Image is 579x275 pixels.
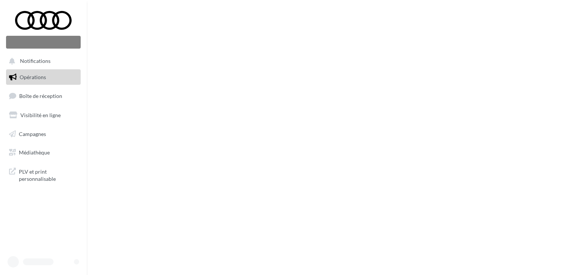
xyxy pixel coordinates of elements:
[19,149,50,156] span: Médiathèque
[19,130,46,137] span: Campagnes
[5,88,82,104] a: Boîte de réception
[20,58,51,64] span: Notifications
[19,93,62,99] span: Boîte de réception
[5,163,82,186] a: PLV et print personnalisable
[6,36,81,49] div: Nouvelle campagne
[19,167,78,183] span: PLV et print personnalisable
[5,69,82,85] a: Opérations
[20,112,61,118] span: Visibilité en ligne
[5,126,82,142] a: Campagnes
[20,74,46,80] span: Opérations
[5,107,82,123] a: Visibilité en ligne
[5,145,82,160] a: Médiathèque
